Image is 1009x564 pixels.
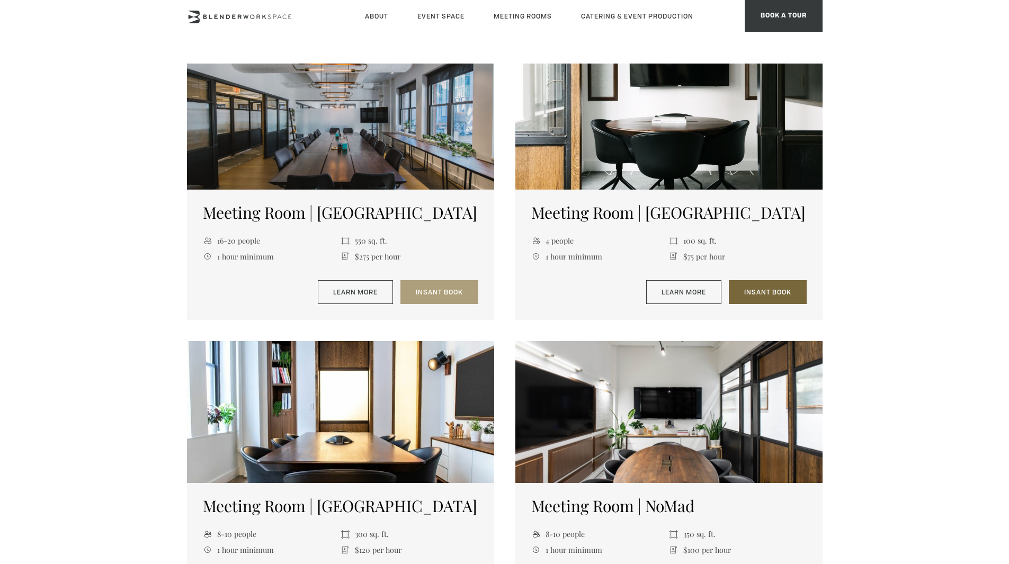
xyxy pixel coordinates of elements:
[531,248,669,264] li: 1 hour minimum
[669,248,807,264] li: $75 per hour
[669,526,807,542] li: 350 sq. ft.
[318,280,393,305] a: Learn More
[531,233,669,248] li: 4 people
[203,233,341,248] li: 16-20 people
[531,542,669,557] li: 1 hour minimum
[203,526,341,542] li: 8-10 people
[531,526,669,542] li: 8-10 people
[203,542,341,557] li: 1 hour minimum
[203,203,478,222] h5: Meeting Room | [GEOGRAPHIC_DATA]
[729,280,807,305] a: Insant Book
[669,233,807,248] li: 100 sq. ft.
[341,542,478,557] li: $120 per hour
[400,280,478,305] a: Insant Book
[646,280,721,305] a: Learn More
[531,203,807,222] h5: Meeting Room | [GEOGRAPHIC_DATA]
[203,248,341,264] li: 1 hour minimum
[341,526,478,542] li: 300 sq. ft.
[341,233,478,248] li: 550 sq. ft.
[341,248,478,264] li: $275 per hour
[669,542,807,557] li: $100 per hour
[203,496,478,515] h5: Meeting Room | [GEOGRAPHIC_DATA]
[531,496,807,515] h5: Meeting Room | NoMad
[956,513,1009,564] iframe: Chat Widget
